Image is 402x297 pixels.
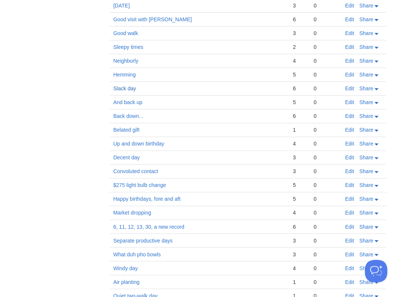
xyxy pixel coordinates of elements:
span: Share [359,265,373,271]
a: Edit [345,182,354,188]
a: What duh pho bowls [113,251,161,257]
div: 0 [313,113,337,119]
span: Share [359,237,373,243]
a: Edit [345,72,354,78]
span: Share [359,72,373,78]
div: 3 [293,154,306,161]
a: Good visit with [PERSON_NAME] [113,16,192,22]
div: 6 [293,85,306,92]
a: Edit [345,113,354,119]
a: Hemming [113,72,136,78]
a: Edit [345,141,354,147]
div: 5 [293,182,306,188]
div: 0 [313,2,337,9]
iframe: Help Scout Beacon - Open [365,260,387,282]
div: 0 [313,30,337,37]
div: 3 [293,251,306,257]
div: 0 [313,237,337,244]
a: Edit [345,99,354,105]
span: Share [359,168,373,174]
div: 5 [293,71,306,78]
div: 0 [313,44,337,50]
div: 6 [293,113,306,119]
a: Edit [345,196,354,202]
div: 3 [293,168,306,175]
div: 4 [293,209,306,216]
span: Share [359,3,373,9]
div: 0 [313,196,337,202]
span: Share [359,99,373,105]
div: 0 [313,154,337,161]
div: 3 [293,2,306,9]
div: 0 [313,85,337,92]
a: Convoluted contact [113,168,158,174]
a: Edit [345,168,354,174]
span: Share [359,182,373,188]
div: 5 [293,196,306,202]
a: Market dropping [113,210,151,216]
a: Edit [345,265,354,271]
a: Edit [345,58,354,64]
div: 4 [293,140,306,147]
div: 0 [313,251,337,257]
a: Air planting [113,279,139,285]
a: Edit [345,154,354,160]
span: Share [359,210,373,216]
div: 5 [293,99,306,106]
a: Back down... [113,113,143,119]
a: Edit [345,44,354,50]
div: 1 [293,278,306,285]
a: Decent day [113,154,140,160]
div: 0 [313,99,337,106]
span: Share [359,141,373,147]
span: Share [359,16,373,22]
div: 2 [293,44,306,50]
div: 4 [293,57,306,64]
span: Share [359,85,373,91]
div: 0 [313,209,337,216]
div: 0 [313,140,337,147]
a: [DATE] [113,3,130,9]
a: 6, 11, 12, 13, 30, a new record [113,223,184,229]
div: 0 [313,16,337,23]
a: Separate productive days [113,237,173,243]
div: 0 [313,168,337,175]
a: Edit [345,223,354,229]
span: Share [359,154,373,160]
a: Windy day [113,265,137,271]
span: Share [359,223,373,229]
a: Edit [345,85,354,91]
span: Share [359,58,373,64]
a: Edit [345,127,354,133]
a: Edit [345,210,354,216]
a: Edit [345,16,354,22]
a: And back up [113,99,142,105]
div: 1 [293,126,306,133]
div: 6 [293,223,306,230]
div: 3 [293,237,306,244]
a: Edit [345,237,354,243]
div: 0 [313,71,337,78]
a: $275 light bulb change [113,182,166,188]
span: Share [359,196,373,202]
a: Happy birthdays, fore and aft [113,196,180,202]
div: 6 [293,16,306,23]
div: 0 [313,57,337,64]
a: Neighborly [113,58,138,64]
a: Up and down birthday [113,141,164,147]
span: Share [359,251,373,257]
div: 0 [313,126,337,133]
a: Edit [345,251,354,257]
a: Sleepy times [113,44,143,50]
div: 0 [313,278,337,285]
span: Share [359,113,373,119]
a: Good walk [113,30,138,36]
div: 3 [293,30,306,37]
a: Edit [345,3,354,9]
span: Share [359,279,373,285]
div: 0 [313,265,337,271]
div: 4 [293,265,306,271]
a: Belated gift [113,127,139,133]
a: Slack day [113,85,136,91]
span: Share [359,30,373,36]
